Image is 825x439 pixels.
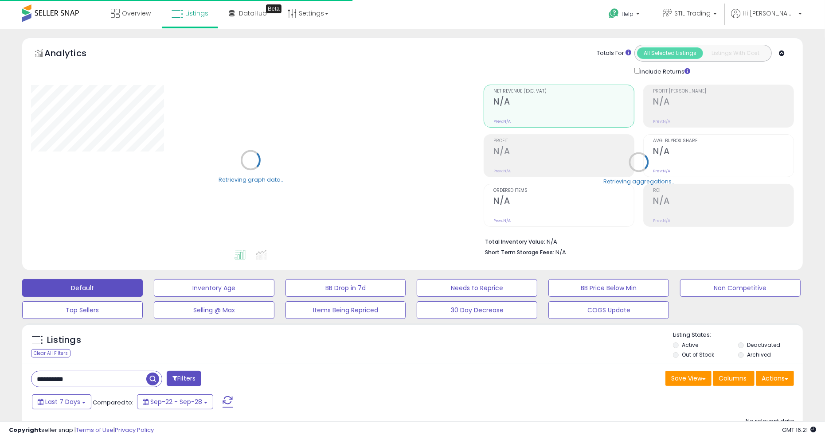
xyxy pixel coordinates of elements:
[602,1,649,29] a: Help
[674,9,711,18] span: STIL Trading
[548,279,669,297] button: BB Price Below Min
[167,371,201,386] button: Filters
[122,9,151,18] span: Overview
[603,177,675,185] div: Retrieving aggregations..
[44,47,104,62] h5: Analytics
[673,331,803,339] p: Listing States:
[219,175,283,183] div: Retrieving graph data..
[9,426,154,435] div: seller snap | |
[417,279,537,297] button: Needs to Reprice
[756,371,794,386] button: Actions
[115,426,154,434] a: Privacy Policy
[682,341,698,349] label: Active
[628,66,701,76] div: Include Returns
[185,9,208,18] span: Listings
[93,398,133,407] span: Compared to:
[731,9,802,29] a: Hi [PERSON_NAME]
[743,9,796,18] span: Hi [PERSON_NAME]
[285,301,406,319] button: Items Being Repriced
[713,371,755,386] button: Columns
[719,374,747,383] span: Columns
[285,279,406,297] button: BB Drop in 7d
[47,334,81,346] h5: Listings
[266,4,282,13] div: Tooltip anchor
[747,341,780,349] label: Deactivated
[682,351,714,358] label: Out of Stock
[137,394,213,409] button: Sep-22 - Sep-28
[45,397,80,406] span: Last 7 Days
[637,47,703,59] button: All Selected Listings
[622,10,633,18] span: Help
[746,417,794,426] div: No relevant data
[150,397,202,406] span: Sep-22 - Sep-28
[22,279,143,297] button: Default
[154,279,274,297] button: Inventory Age
[703,47,769,59] button: Listings With Cost
[548,301,669,319] button: COGS Update
[76,426,113,434] a: Terms of Use
[32,394,91,409] button: Last 7 Days
[31,349,70,357] div: Clear All Filters
[417,301,537,319] button: 30 Day Decrease
[608,8,619,19] i: Get Help
[782,426,816,434] span: 2025-10-6 16:21 GMT
[9,426,41,434] strong: Copyright
[22,301,143,319] button: Top Sellers
[665,371,712,386] button: Save View
[597,49,631,58] div: Totals For
[154,301,274,319] button: Selling @ Max
[680,279,801,297] button: Non Competitive
[747,351,771,358] label: Archived
[239,9,267,18] span: DataHub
